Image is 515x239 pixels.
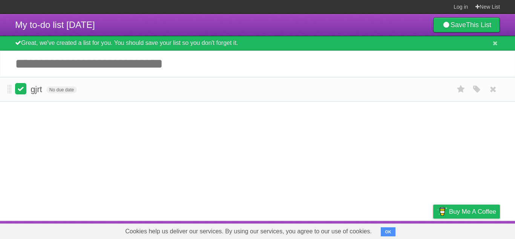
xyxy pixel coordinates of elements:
a: Privacy [423,223,443,237]
a: Terms [398,223,414,237]
img: Buy me a coffee [437,205,447,218]
span: Buy me a coffee [449,205,496,218]
b: This List [466,21,491,29]
a: Suggest a feature [452,223,500,237]
label: Star task [454,83,468,96]
a: Developers [358,223,388,237]
a: SaveThis List [433,17,500,32]
span: Cookies help us deliver our services. By using our services, you agree to our use of cookies. [118,224,379,239]
a: Buy me a coffee [433,205,500,219]
span: My to-do list [DATE] [15,20,95,30]
label: Done [15,83,26,94]
a: About [333,223,349,237]
span: gjrt [31,85,44,94]
span: No due date [46,86,77,93]
button: OK [381,227,395,236]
